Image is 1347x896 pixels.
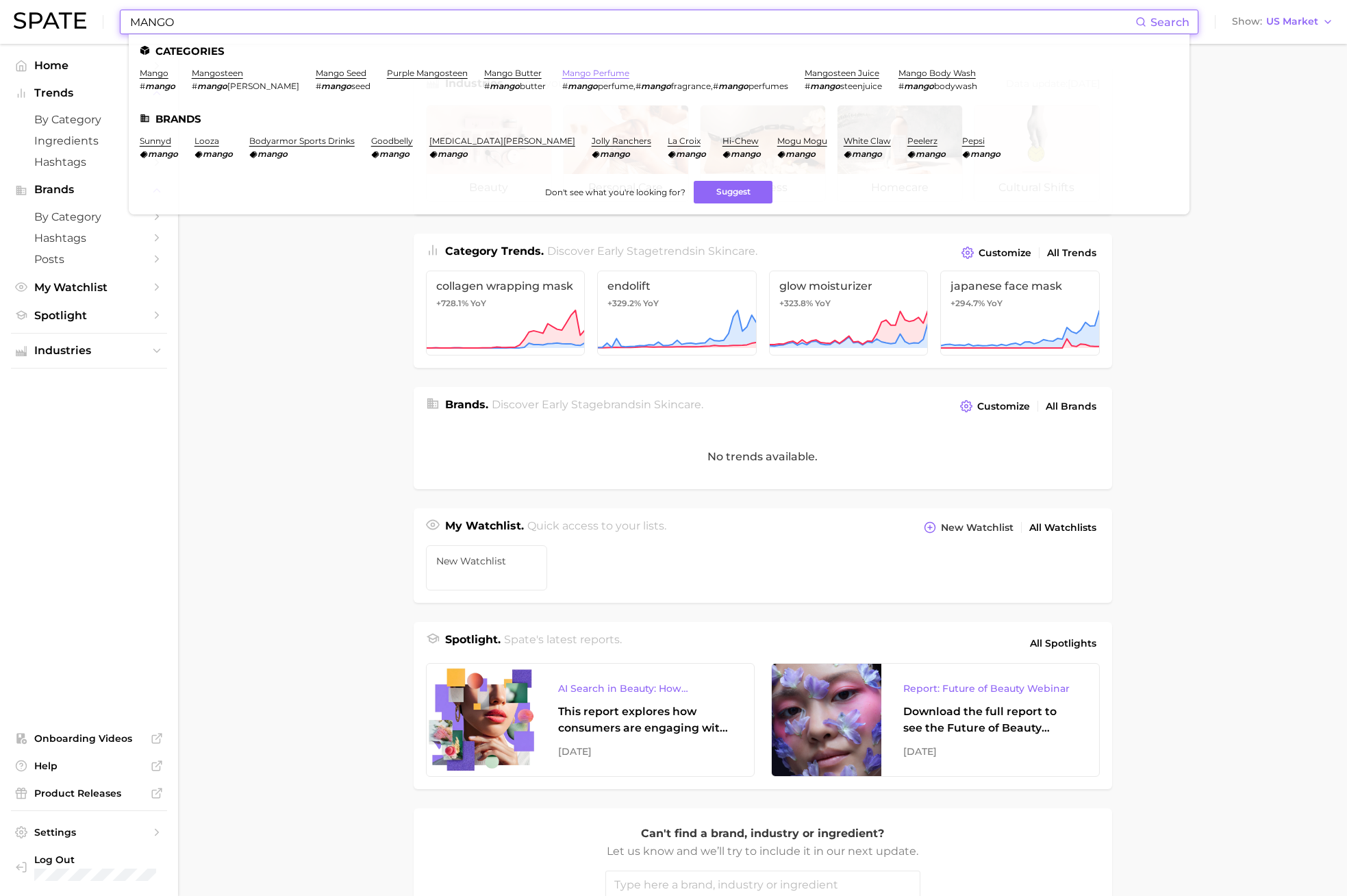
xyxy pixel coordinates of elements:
[1266,18,1318,25] span: US Market
[1030,635,1096,651] span: All Spotlights
[34,210,144,223] span: by Category
[197,81,227,91] em: mango
[562,68,629,78] a: mango perfume
[34,87,144,99] span: Trends
[34,826,144,838] span: Settings
[605,843,920,860] p: Let us know and we’ll try to include it in our next update.
[351,81,370,91] span: seed
[11,340,167,361] button: Industries
[426,663,755,777] a: AI Search in Beauty: How Consumers Are Using ChatGPT vs. Google SearchThis report explores how co...
[607,298,641,308] span: +329.2%
[429,136,575,146] a: [MEDICAL_DATA][PERSON_NAME]
[321,81,351,91] em: mango
[316,68,366,78] a: mango seed
[592,136,651,146] a: jolly ranchers
[605,825,920,843] p: Can't find a brand, industry or ingredient?
[903,704,1077,736] div: Download the full report to see the Future of Beauty trends we unpacked during the webinar.
[11,728,167,749] a: Onboarding Videos
[34,345,144,357] span: Industries
[1150,16,1189,29] span: Search
[676,149,706,159] em: mango
[426,545,548,590] a: New Watchlist
[34,760,144,772] span: Help
[203,149,233,159] em: mango
[785,149,816,159] em: mango
[11,305,167,326] a: Spotlight
[436,298,468,308] span: +728.1%
[140,45,1179,57] li: Categories
[979,247,1031,259] span: Customize
[445,632,501,655] h1: Spotlight.
[1046,401,1096,412] span: All Brands
[140,136,171,146] a: sunnyd
[562,81,568,91] span: #
[492,398,703,411] span: Discover Early Stage brands in .
[249,136,355,146] a: bodyarmor sports drinks
[11,55,167,76] a: Home
[977,401,1030,412] span: Customize
[1047,247,1096,259] span: All Trends
[852,149,882,159] em: mango
[504,632,622,655] h2: Spate's latest reports.
[748,81,788,91] span: perfumes
[34,253,144,266] span: Posts
[941,522,1014,534] span: New Watchlist
[145,81,175,91] em: mango
[668,136,701,146] a: la croix
[194,136,219,146] a: looza
[694,181,772,203] button: Suggest
[11,277,167,298] a: My Watchlist
[934,81,977,91] span: bodywash
[844,136,891,146] a: white claw
[34,59,144,72] span: Home
[907,136,937,146] a: peelerz
[558,743,732,760] div: [DATE]
[34,155,144,169] span: Hashtags
[34,787,144,799] span: Product Releases
[34,854,165,866] span: Log Out
[903,680,1077,697] div: Report: Future of Beauty Webinar
[597,271,757,356] a: endolift+329.2% YoY
[898,81,904,91] span: #
[671,81,711,91] span: fragrance
[769,271,929,356] a: glow moisturizer+323.8% YoY
[379,149,410,159] em: mango
[34,309,144,322] span: Spotlight
[227,81,299,91] span: [PERSON_NAME]
[34,281,144,294] span: My Watchlist
[371,136,413,146] a: goodbelly
[34,232,144,245] span: Hashtags
[779,298,813,308] span: +323.8%
[568,81,598,91] em: mango
[414,424,1112,489] div: No trends available.
[470,298,486,309] span: YoY
[34,732,144,745] span: Onboarding Videos
[1232,18,1262,25] span: Show
[607,279,746,293] span: endolift
[771,663,1100,777] a: Report: Future of Beauty WebinarDownload the full report to see the Future of Beauty trends we un...
[1042,397,1100,416] a: All Brands
[951,279,1090,293] span: japanese face mask
[192,68,243,78] a: mangosteen
[904,81,934,91] em: mango
[34,113,144,126] span: by Category
[11,83,167,103] button: Trends
[970,149,1000,159] em: mango
[316,81,321,91] span: #
[11,756,167,776] a: Help
[643,298,659,309] span: YoY
[1229,13,1337,31] button: ShowUS Market
[962,136,985,146] a: pepsi
[387,68,468,78] a: purple mangosteen
[484,68,542,78] a: mango butter
[815,298,831,309] span: YoY
[11,151,167,173] a: Hashtags
[129,10,1135,34] input: Search here for a brand, industry, or ingredient
[779,279,918,293] span: glow moisturizer
[445,245,544,258] span: Category Trends .
[600,149,630,159] em: mango
[34,134,144,147] span: Ingredients
[527,518,666,537] h2: Quick access to your lists.
[713,81,718,91] span: #
[148,149,178,159] em: mango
